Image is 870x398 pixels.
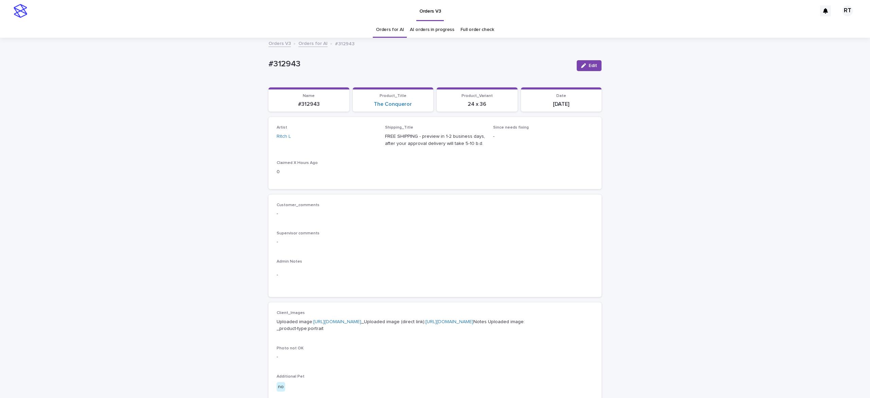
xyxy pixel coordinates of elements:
span: Date [556,94,566,98]
a: Orders V3 [268,39,291,47]
p: - [493,133,593,140]
span: Product_Title [380,94,406,98]
span: Name [303,94,315,98]
p: #312943 [335,39,354,47]
p: Uploaded image: _Uploaded image (direct link): Notes Uploaded image: _product-type:portrait [277,318,593,333]
span: Product_Variant [462,94,493,98]
p: - [277,271,593,279]
a: The Conqueror [374,101,412,107]
span: Edit [589,63,597,68]
p: FREE SHIPPING - preview in 1-2 business days, after your approval delivery will take 5-10 b.d. [385,133,485,147]
span: Claimed X Hours Ago [277,161,318,165]
span: Additional Pet [277,375,304,379]
button: Edit [577,60,602,71]
p: 24 x 36 [441,101,514,107]
span: Admin Notes [277,260,302,264]
a: Ritch L [277,133,291,140]
div: RT [842,5,853,16]
a: AI orders in progress [410,22,454,38]
p: [DATE] [525,101,598,107]
span: Artist [277,126,287,130]
span: Shipping_Title [385,126,413,130]
a: [URL][DOMAIN_NAME] [425,319,473,324]
span: Photo not OK [277,346,303,350]
img: stacker-logo-s-only.png [14,4,27,18]
p: - [277,353,593,361]
p: 0 [277,168,377,176]
p: #312943 [268,59,571,69]
span: Since needs fixing [493,126,529,130]
p: - [277,238,593,246]
div: no [277,382,285,392]
p: - [277,210,593,217]
span: Supervisor comments [277,231,319,235]
span: Client_Images [277,311,305,315]
a: Full order check [460,22,494,38]
a: Orders for AI [298,39,328,47]
a: [URL][DOMAIN_NAME] [313,319,361,324]
p: #312943 [273,101,345,107]
span: Customer_comments [277,203,319,207]
a: Orders for AI [376,22,404,38]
